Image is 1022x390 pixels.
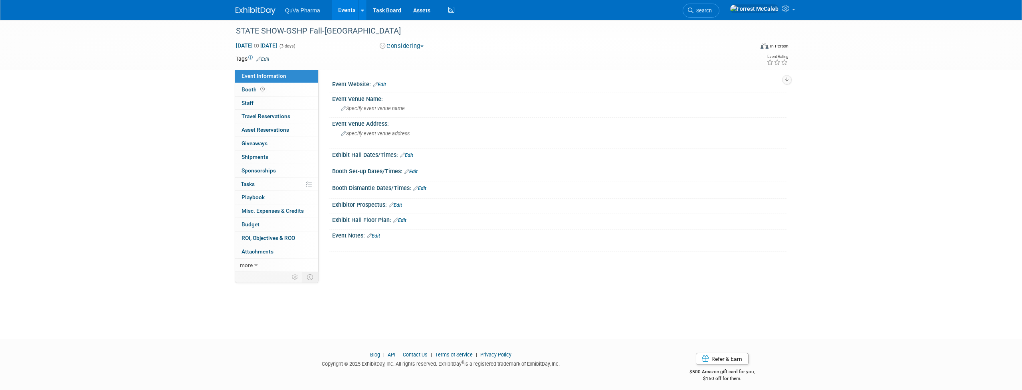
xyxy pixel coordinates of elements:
a: Giveaways [235,137,318,150]
div: Event Website: [332,78,786,89]
img: Format-Inperson.png [761,43,768,49]
span: Staff [242,100,254,106]
button: Considering [377,42,427,50]
span: Sponsorships [242,167,276,174]
a: Travel Reservations [235,110,318,123]
span: Specify event venue name [341,105,405,111]
div: Exhibit Hall Floor Plan: [332,214,786,224]
a: Contact Us [403,352,428,358]
span: QuVa Pharma [285,7,320,14]
span: Tasks [241,181,255,187]
span: Giveaways [242,140,267,146]
a: Misc. Expenses & Credits [235,204,318,218]
span: Search [693,8,712,14]
span: Budget [242,221,259,228]
span: | [429,352,434,358]
a: Sponsorships [235,164,318,177]
a: Edit [400,152,413,158]
span: Event Information [242,73,286,79]
a: Staff [235,97,318,110]
a: Edit [367,233,380,239]
span: Booth not reserved yet [259,86,266,92]
a: Edit [389,202,402,208]
a: ROI, Objectives & ROO [235,232,318,245]
span: | [474,352,479,358]
div: Event Format [706,42,788,53]
a: Refer & Earn [696,353,749,365]
a: Edit [413,186,426,191]
a: Asset Reservations [235,123,318,137]
div: Event Notes: [332,230,786,240]
div: Exhibitor Prospectus: [332,199,786,209]
div: Booth Set-up Dates/Times: [332,165,786,176]
span: Travel Reservations [242,113,290,119]
a: Playbook [235,191,318,204]
span: (3 days) [279,44,295,49]
a: Tasks [235,178,318,191]
div: Event Venue Address: [332,118,786,128]
div: Copyright © 2025 ExhibitDay, Inc. All rights reserved. ExhibitDay is a registered trademark of Ex... [236,358,646,368]
a: Edit [256,56,269,62]
span: Booth [242,86,266,93]
a: Terms of Service [435,352,473,358]
div: Exhibit Hall Dates/Times: [332,149,786,159]
div: Event Venue Name: [332,93,786,103]
div: In-Person [770,43,788,49]
div: $500 Amazon gift card for you, [658,363,787,382]
a: Privacy Policy [480,352,511,358]
span: Attachments [242,248,273,255]
span: Specify event venue address [341,131,410,137]
div: $150 off for them. [658,375,787,382]
span: | [396,352,402,358]
a: Edit [373,82,386,87]
div: STATE SHOW-GSHP Fall-[GEOGRAPHIC_DATA] [233,24,741,38]
a: Blog [370,352,380,358]
sup: ® [461,360,464,364]
a: Event Information [235,69,318,83]
span: to [253,42,260,49]
span: [DATE] [DATE] [236,42,277,49]
span: Playbook [242,194,265,200]
a: API [388,352,395,358]
span: Asset Reservations [242,127,289,133]
span: more [240,262,253,268]
img: ExhibitDay [236,7,275,15]
span: Shipments [242,154,268,160]
span: Misc. Expenses & Credits [242,208,304,214]
td: Toggle Event Tabs [302,272,319,282]
a: Edit [393,218,406,223]
img: Forrest McCaleb [730,4,779,13]
a: Budget [235,218,318,231]
span: ROI, Objectives & ROO [242,235,295,241]
a: Attachments [235,245,318,258]
a: Shipments [235,150,318,164]
div: Booth Dismantle Dates/Times: [332,182,786,192]
td: Tags [236,55,269,63]
td: Personalize Event Tab Strip [288,272,302,282]
a: Edit [404,169,418,174]
span: | [381,352,386,358]
a: Search [683,4,719,18]
div: Event Rating [766,55,788,59]
a: more [235,259,318,272]
a: Booth [235,83,318,96]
